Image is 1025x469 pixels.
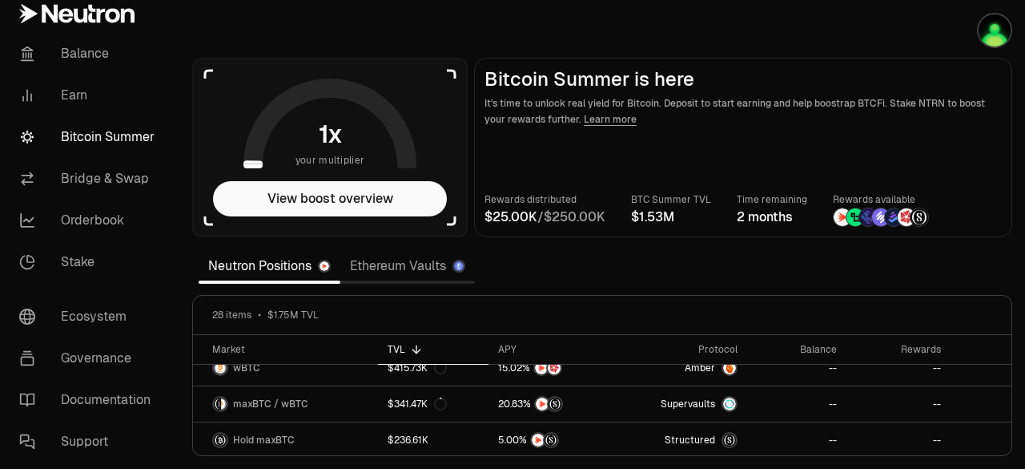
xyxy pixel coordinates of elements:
a: NTRNStructured Points [488,423,617,458]
div: $236.61K [388,434,428,447]
span: $1.75M TVL [267,309,319,321]
div: Balance [757,343,837,356]
a: wBTC LogowBTC [193,350,378,386]
img: Supervaults [723,398,736,410]
a: Balance [6,33,173,75]
img: Amber [723,362,736,374]
p: It's time to unlock real yield for Bitcoin. Deposit to start earning and help boostrap BTCFi. Sta... [484,95,1002,127]
a: -- [747,423,846,458]
img: Structured Points [549,398,561,410]
img: NTRN [535,362,548,374]
div: / [484,208,605,227]
div: $415.73K [388,362,447,374]
a: $236.61K [378,423,488,458]
div: Market [212,343,368,356]
img: wBTC Logo [221,398,227,410]
a: -- [747,350,846,386]
a: NTRNMars Fragments [488,350,617,386]
span: 28 items [212,309,251,321]
p: Time remaining [737,192,807,208]
span: Supervaults [661,398,715,410]
a: $341.47K [378,386,488,422]
a: Earn [6,75,173,116]
div: Rewards [856,343,941,356]
a: -- [846,386,951,422]
p: Rewards distributed [484,192,605,208]
button: NTRNStructured Points [498,432,608,448]
img: Solv Points [872,208,890,226]
button: NTRNStructured Points [498,396,608,412]
img: Neutron Logo [320,261,329,271]
a: Governance [6,338,173,379]
img: Structured Points [910,208,928,226]
a: -- [846,423,951,458]
span: Hold maxBTC [233,434,295,447]
span: Amber [685,362,715,374]
button: View boost overview [213,181,447,216]
img: maxBTC Logo [214,434,227,447]
div: Protocol [627,343,738,356]
img: maxBTC [723,434,736,447]
a: StructuredmaxBTC [617,423,747,458]
img: NTRN [536,398,549,410]
img: Structured Points [545,434,557,447]
img: Ethereum Logo [454,261,464,271]
a: maxBTC LogowBTC LogomaxBTC / wBTC [193,386,378,422]
h2: Bitcoin Summer is here [484,68,1002,91]
span: your multiplier [295,152,365,168]
img: wBTC Logo [214,362,227,374]
img: Mars Fragments [898,208,915,226]
img: maxBTC Logo [214,398,219,410]
a: Stake [6,241,173,283]
a: Bitcoin Summer [6,116,173,158]
a: Learn more [584,113,637,126]
img: NTRN [834,208,851,226]
img: Dannyarch [979,14,1011,46]
a: NTRNStructured Points [488,386,617,422]
a: -- [747,386,846,422]
div: $341.47K [388,398,447,410]
p: Rewards available [833,192,929,208]
span: wBTC [233,362,260,374]
img: EtherFi Points [859,208,877,226]
div: APY [498,343,608,356]
div: TVL [388,343,479,356]
div: 2 months [737,208,807,227]
p: BTC Summer TVL [631,192,711,208]
img: Bedrock Diamonds [885,208,902,226]
a: Ecosystem [6,296,173,338]
a: SupervaultsSupervaults [617,386,747,422]
button: NTRNMars Fragments [498,360,608,376]
img: NTRN [532,434,545,447]
a: Documentation [6,379,173,421]
a: AmberAmber [617,350,747,386]
a: -- [846,350,951,386]
a: $415.73K [378,350,488,386]
a: Ethereum Vaults [340,250,475,282]
a: Bridge & Swap [6,158,173,200]
span: maxBTC / wBTC [233,398,308,410]
a: maxBTC LogoHold maxBTC [193,423,378,458]
img: Lombard Lux [846,208,864,226]
img: Mars Fragments [548,362,561,374]
span: Structured [665,434,715,447]
a: Support [6,421,173,463]
a: Orderbook [6,200,173,241]
a: Neutron Positions [199,250,340,282]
